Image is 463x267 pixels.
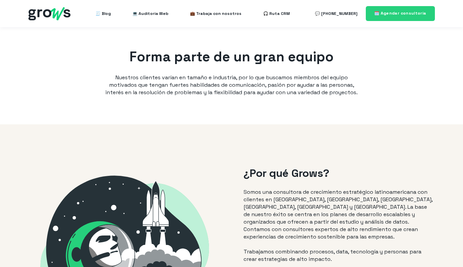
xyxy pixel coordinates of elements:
p: Trabajamos combinando procesos, data, tecnología y personas para crear estrategias de alto impacto. [244,248,435,263]
a: 💼 Trabaja con nosotros [190,7,241,20]
a: 💻 Auditoría Web [132,7,168,20]
a: 🎧 Ruta CRM [263,7,290,20]
a: 💬 [PHONE_NUMBER] [315,7,357,20]
h2: ¿Por qué Grows? [244,166,435,181]
img: grows - hubspot [28,7,70,20]
h1: Forma parte de un gran equipo [103,47,360,66]
a: 🧾 Blog [96,7,111,20]
a: 🗓️ Agendar consultoría [366,6,435,21]
span: 🗓️ Agendar consultoría [374,11,426,16]
p: Somos una consultora de crecimiento estratégico latinoamericana con clientes en [GEOGRAPHIC_DATA]... [244,188,435,241]
p: Nuestros clientes varían en tamaño e industria, por lo que buscamos miembros del equipo motivados... [103,74,360,96]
